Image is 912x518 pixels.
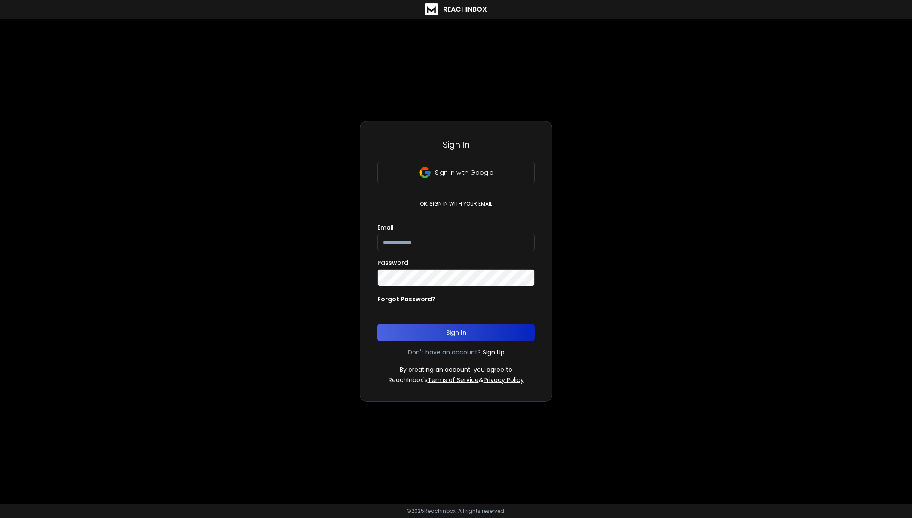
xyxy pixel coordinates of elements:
[377,139,535,151] h3: Sign In
[484,376,524,384] a: Privacy Policy
[416,200,496,207] p: or, sign in with your email
[425,3,487,15] a: ReachInbox
[377,224,394,230] label: Email
[428,376,479,384] a: Terms of Service
[400,365,512,374] p: By creating an account, you agree to
[377,162,535,183] button: Sign in with Google
[443,4,487,15] h1: ReachInbox
[377,295,435,303] p: Forgot Password?
[425,3,438,15] img: logo
[408,348,481,357] p: Don't have an account?
[377,324,535,341] button: Sign In
[483,348,505,357] a: Sign Up
[389,376,524,384] p: ReachInbox's &
[407,508,505,515] p: © 2025 Reachinbox. All rights reserved.
[377,260,408,266] label: Password
[435,168,493,177] p: Sign in with Google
